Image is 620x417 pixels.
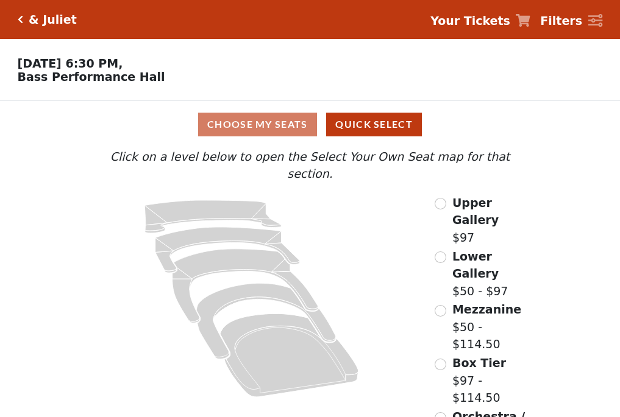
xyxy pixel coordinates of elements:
span: Upper Gallery [452,196,499,227]
label: $97 - $114.50 [452,354,534,407]
h5: & Juliet [29,13,77,27]
label: $50 - $97 [452,248,534,300]
path: Lower Gallery - Seats Available: 72 [155,227,300,273]
span: Box Tier [452,356,506,370]
p: Click on a level below to open the Select Your Own Seat map for that section. [86,148,533,183]
a: Filters [540,12,602,30]
strong: Filters [540,14,582,27]
span: Mezzanine [452,303,521,316]
span: Lower Gallery [452,250,499,281]
path: Upper Gallery - Seats Available: 313 [145,200,282,233]
label: $50 - $114.50 [452,301,534,353]
a: Click here to go back to filters [18,15,23,24]
button: Quick Select [326,113,422,136]
strong: Your Tickets [430,14,510,27]
label: $97 [452,194,534,247]
path: Orchestra / Parterre Circle - Seats Available: 34 [221,314,359,397]
a: Your Tickets [430,12,530,30]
